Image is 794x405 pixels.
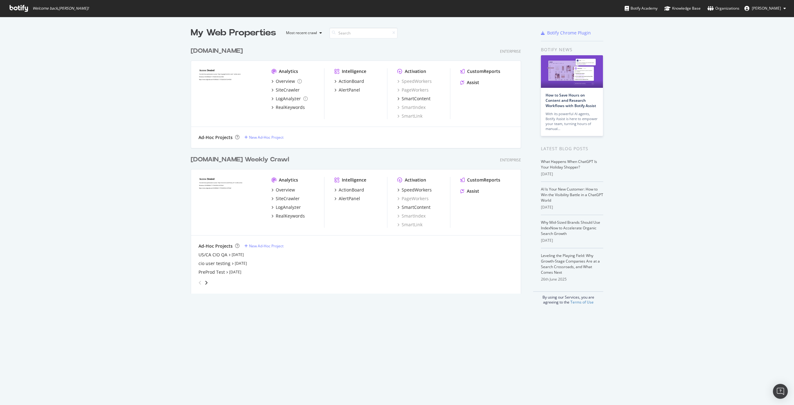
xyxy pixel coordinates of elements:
div: Enterprise [500,49,521,54]
div: ActionBoard [339,78,364,84]
a: RealKeywords [271,213,305,219]
a: Terms of Use [570,299,594,305]
a: ActionBoard [334,78,364,84]
div: angle-left [196,278,204,288]
a: Overview [271,78,302,84]
a: SmartIndex [397,213,426,219]
a: [DOMAIN_NAME] Weekly Crawl [191,155,292,164]
div: Assist [467,188,479,194]
a: SmartContent [397,204,430,210]
div: RealKeywords [276,213,305,219]
div: AlertPanel [339,196,360,202]
a: PageWorkers [397,87,429,93]
a: What Happens When ChatGPT Is Your Holiday Shopper? [541,159,597,170]
div: SmartContent [402,96,430,102]
div: angle-right [204,280,208,286]
input: Search [329,28,398,38]
a: AI Is Your New Customer: How to Win the Visibility Battle in a ChatGPT World [541,187,603,203]
a: US/CA CIO QA [198,252,227,258]
a: Assist [460,79,479,86]
a: ActionBoard [334,187,364,193]
a: AlertPanel [334,196,360,202]
div: ActionBoard [339,187,364,193]
div: RealKeywords [276,104,305,110]
span: Welcome back, [PERSON_NAME] ! [33,6,89,11]
button: [PERSON_NAME] [739,3,791,13]
a: Botify Chrome Plugin [541,30,591,36]
div: With its powerful AI agents, Botify Assist is here to empower your team, turning hours of manual… [546,111,598,131]
a: [DOMAIN_NAME] [191,47,245,56]
a: [DATE] [235,261,247,266]
a: Overview [271,187,295,193]
div: LogAnalyzer [276,96,301,102]
a: SmartLink [397,113,422,119]
a: PageWorkers [397,196,429,202]
div: CustomReports [467,68,500,74]
div: SpeedWorkers [397,78,432,84]
a: New Ad-Hoc Project [244,135,283,140]
div: New Ad-Hoc Project [249,135,283,140]
div: Assist [467,79,479,86]
div: Analytics [279,177,298,183]
div: My Web Properties [191,27,276,39]
div: Ad-Hoc Projects [198,134,233,141]
a: [DATE] [229,269,241,275]
img: How to Save Hours on Content and Research Workflows with Botify Assist [541,55,603,88]
div: [DOMAIN_NAME] Weekly Crawl [191,155,289,164]
div: grid [191,39,526,294]
div: SiteCrawler [276,87,300,93]
div: [DOMAIN_NAME] [191,47,243,56]
div: AlertPanel [339,87,360,93]
a: LogAnalyzer [271,204,301,210]
button: Most recent crawl [281,28,324,38]
a: CustomReports [460,68,500,74]
div: Intelligence [342,68,366,74]
div: [DATE] [541,238,603,243]
div: Activation [405,177,426,183]
div: Overview [276,78,295,84]
div: Overview [276,187,295,193]
a: AlertPanel [334,87,360,93]
a: cio user testing [198,260,230,267]
a: [DATE] [232,252,244,257]
a: CustomReports [460,177,500,183]
div: [DATE] [541,205,603,210]
a: Leveling the Playing Field: Why Growth-Stage Companies Are at a Search Crossroads, and What Comes... [541,253,600,275]
div: Botify news [541,46,603,53]
a: Assist [460,188,479,194]
a: LogAnalyzer [271,96,308,102]
div: Knowledge Base [664,5,701,11]
div: Open Intercom Messenger [773,384,788,399]
div: Organizations [707,5,739,11]
a: SiteCrawler [271,196,300,202]
div: Most recent crawl [286,31,317,35]
div: CustomReports [467,177,500,183]
div: Botify Chrome Plugin [547,30,591,36]
a: How to Save Hours on Content and Research Workflows with Botify Assist [546,92,596,108]
div: Analytics [279,68,298,74]
div: 26th June 2025 [541,277,603,282]
a: SpeedWorkers [397,187,432,193]
div: Ad-Hoc Projects [198,243,233,249]
div: Enterprise [500,157,521,163]
a: SmartContent [397,96,430,102]
div: By using our Services, you are agreeing to the [533,291,603,305]
a: RealKeywords [271,104,305,110]
a: SmartLink [397,222,422,228]
div: SmartContent [402,204,430,210]
a: SmartIndex [397,104,426,110]
a: New Ad-Hoc Project [244,243,283,249]
div: SiteCrawler [276,196,300,202]
a: PreProd Test [198,269,225,275]
div: Latest Blog Posts [541,145,603,152]
span: Richard Hanrahan [752,6,781,11]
